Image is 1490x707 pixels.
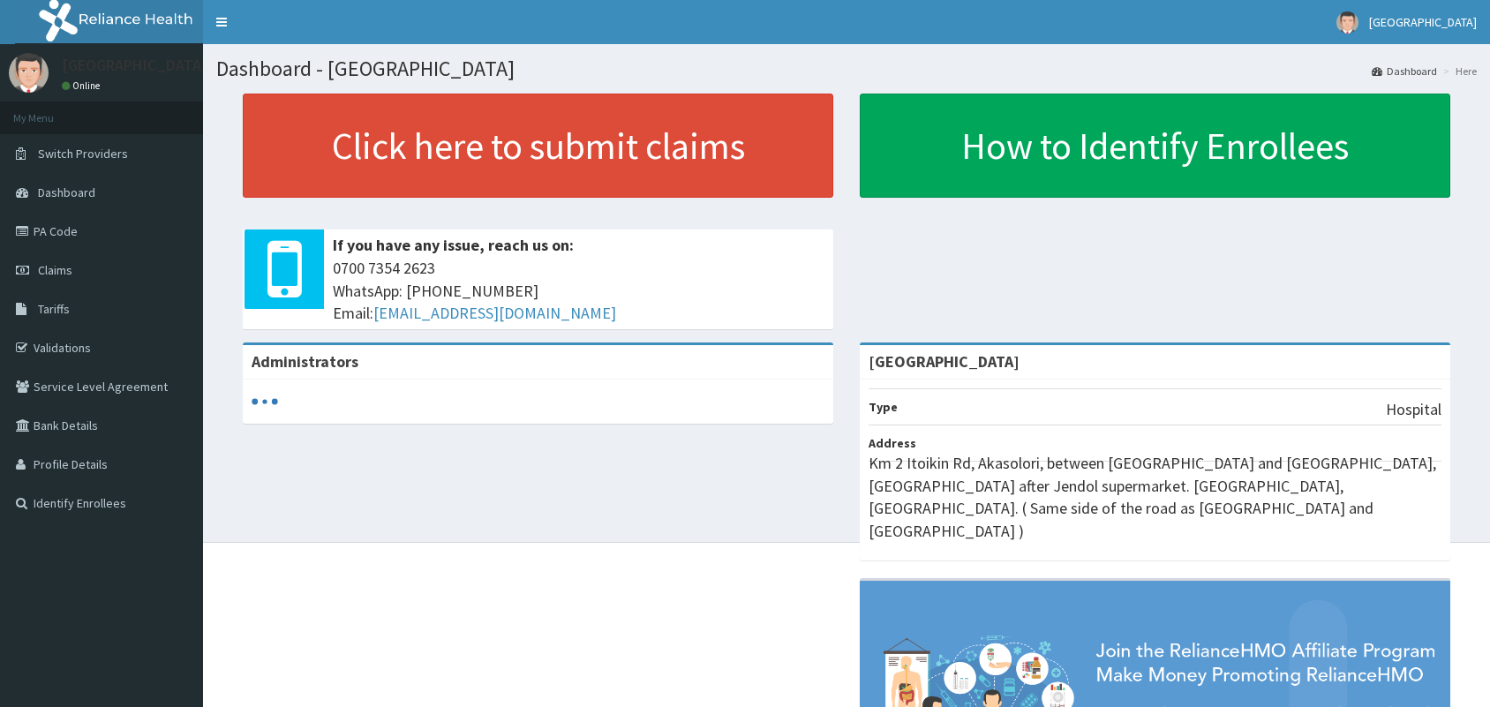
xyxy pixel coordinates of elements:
p: Km 2 Itoikin Rd, Akasolori, between [GEOGRAPHIC_DATA] and [GEOGRAPHIC_DATA], [GEOGRAPHIC_DATA] af... [869,452,1441,543]
span: [GEOGRAPHIC_DATA] [1369,14,1477,30]
h1: Dashboard - [GEOGRAPHIC_DATA] [216,57,1477,80]
span: Switch Providers [38,146,128,162]
li: Here [1439,64,1477,79]
b: Address [869,435,916,451]
span: Tariffs [38,301,70,317]
a: [EMAIL_ADDRESS][DOMAIN_NAME] [373,303,616,323]
span: 0700 7354 2623 WhatsApp: [PHONE_NUMBER] Email: [333,257,824,325]
span: Dashboard [38,184,95,200]
span: Claims [38,262,72,278]
a: Dashboard [1372,64,1437,79]
a: Online [62,79,104,92]
b: Administrators [252,351,358,372]
b: Type [869,399,898,415]
p: [GEOGRAPHIC_DATA] [62,57,207,73]
a: Click here to submit claims [243,94,833,198]
svg: audio-loading [252,388,278,415]
p: Hospital [1386,398,1441,421]
b: If you have any issue, reach us on: [333,235,574,255]
a: How to Identify Enrollees [860,94,1450,198]
strong: [GEOGRAPHIC_DATA] [869,351,1020,372]
img: User Image [1336,11,1358,34]
img: User Image [9,53,49,93]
